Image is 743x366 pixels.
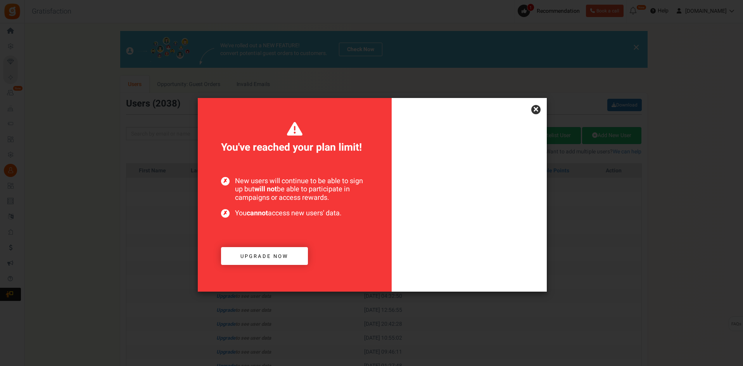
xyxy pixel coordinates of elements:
[247,208,268,218] b: cannot
[221,121,368,155] span: You've reached your plan limit!
[221,177,368,202] span: New users will continue to be able to sign up but be able to participate in campaigns or access r...
[531,105,541,114] a: ×
[221,247,308,265] a: Upgrade now
[240,253,289,260] span: Upgrade now
[254,184,277,194] b: will not
[221,209,368,218] span: You access new users' data.
[392,137,547,292] img: Increased users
